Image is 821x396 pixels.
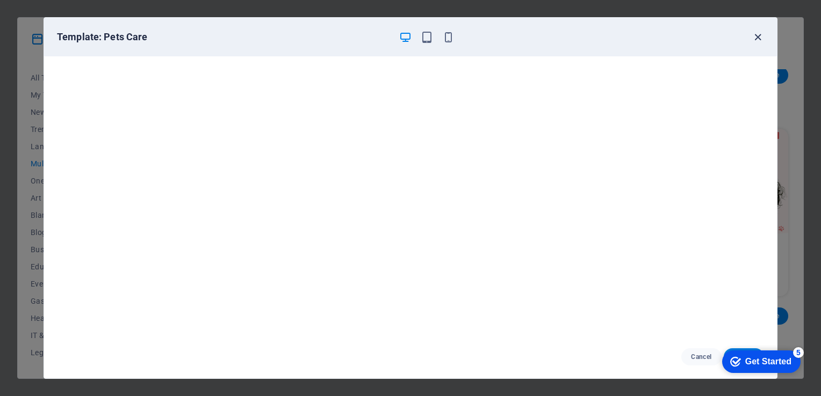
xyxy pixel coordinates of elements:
[80,2,90,13] div: 5
[57,31,390,43] h6: Template: Pets Care
[32,12,78,21] div: Get Started
[681,348,722,365] button: Cancel
[690,353,713,361] span: Cancel
[9,5,87,28] div: Get Started 5 items remaining, 0% complete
